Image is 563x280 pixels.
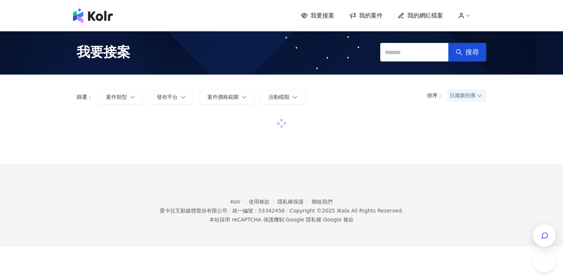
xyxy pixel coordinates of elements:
a: Google 隱私權 [286,217,321,223]
button: 搜尋 [448,43,486,62]
span: 我的網紅檔案 [407,12,443,20]
a: Google 條款 [323,217,354,223]
span: | [321,217,323,223]
span: 我要接案 [77,43,130,62]
div: 統一編號：53342456 [232,208,285,214]
a: iKala [337,208,350,214]
span: search [456,49,462,56]
span: 搜尋 [465,48,479,56]
span: 日期新到舊 [450,90,484,101]
span: | [229,208,231,214]
a: 我要接案 [301,12,334,20]
button: 發布平台 [149,89,194,104]
span: | [286,208,288,214]
a: 隱私權保護 [277,199,312,205]
a: 使用條款 [249,199,278,205]
a: 我的案件 [349,12,383,20]
p: 排序： [427,92,447,98]
div: 愛卡拉互動媒體股份有限公司 [160,208,228,214]
span: 發布平台 [157,94,178,100]
img: logo [73,8,113,23]
a: Kolr [230,199,248,205]
a: 我的網紅檔案 [398,12,443,20]
span: 我要接案 [311,12,334,20]
div: Copyright © 2025 All Rights Reserved. [290,208,403,214]
button: 活動檔期 [261,89,305,104]
span: 案件價格範圍 [207,94,239,100]
p: 篩選： [77,94,92,100]
button: 案件類型 [98,89,143,104]
span: 我的案件 [359,12,383,20]
span: | [284,217,286,223]
a: 聯絡我們 [312,199,333,205]
span: 活動檔期 [268,94,289,100]
span: 案件類型 [106,94,127,100]
button: 案件價格範圍 [200,89,255,104]
iframe: Help Scout Beacon - Open [533,250,556,273]
span: 本站採用 reCAPTCHA 保護機制 [209,215,353,224]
